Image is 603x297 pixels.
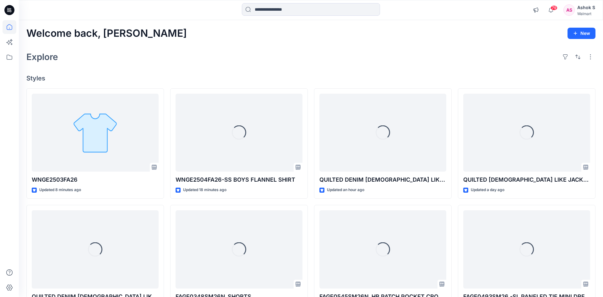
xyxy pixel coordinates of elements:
p: Updated an hour ago [327,187,364,193]
div: AS [563,4,575,16]
p: QUILTED DENIM [DEMOGRAPHIC_DATA] LIKE JACKET [319,175,446,184]
p: QUILTED [DEMOGRAPHIC_DATA] LIKE JACKET [463,175,590,184]
h2: Explore [26,52,58,62]
p: WNGE2503FA26 [32,175,159,184]
p: WNGE2504FA26-SS BOYS FLANNEL SHIRT [176,175,302,184]
div: Ashok S [577,4,595,11]
p: Updated 8 minutes ago [39,187,81,193]
p: Updated a day ago [471,187,504,193]
span: 79 [551,5,557,10]
h2: Welcome back, [PERSON_NAME] [26,28,187,39]
div: Walmart [577,11,595,16]
a: WNGE2503FA26 [32,94,159,172]
button: New [568,28,595,39]
h4: Styles [26,74,595,82]
p: Updated 18 minutes ago [183,187,226,193]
